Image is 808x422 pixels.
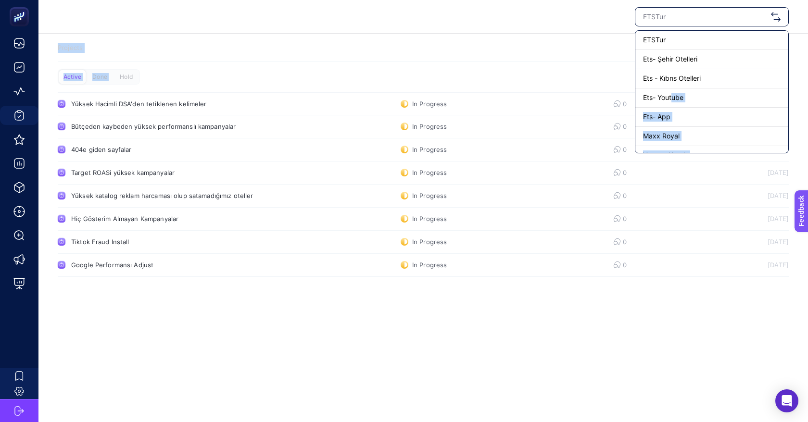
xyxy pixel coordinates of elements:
[58,185,789,208] a: Yüksek katalog reklam harcaması olup satamadığımız otellerIn Progress0[DATE]
[721,192,789,199] div: [DATE]
[6,3,37,11] span: Feedback
[58,92,789,115] a: Yüksek Hacimli DSA'den tetiklenen kelimelerIn Progress0[DATE]
[643,112,670,122] span: Ets- App
[643,93,683,102] span: Ets- Youtube
[58,161,789,185] a: Target ROASi yüksek kampanyalarIn Progress0[DATE]
[643,54,697,64] span: Ets- Şehir Otelleri
[71,169,293,176] div: Target ROASi yüksek kampanyalar
[401,123,447,130] div: In Progress
[71,215,293,223] div: Hiç Gösterim Almayan Kampanyalar
[613,169,622,176] div: 0
[71,146,293,153] div: 404e giden sayfalar
[613,192,622,199] div: 0
[113,70,139,84] div: Hold
[401,169,447,176] div: In Progress
[643,12,767,22] input: ETSTur
[401,100,447,108] div: In Progress
[71,123,293,130] div: Bütçeden kaybeden yüksek performanslı kampanyalar
[613,123,622,130] div: 0
[775,389,798,412] div: Open Intercom Messenger
[613,261,622,269] div: 0
[721,169,789,176] div: [DATE]
[58,115,789,138] a: Bütçeden kaybeden yüksek performanslı kampanyalarIn Progress0[DATE]
[71,238,293,246] div: Tiktok Fraud Install
[613,146,622,153] div: 0
[401,146,447,153] div: In Progress
[58,231,789,254] a: Tiktok Fraud InstallIn Progress0[DATE]
[58,43,789,53] p: Projects
[721,261,789,269] div: [DATE]
[721,215,789,223] div: [DATE]
[58,208,789,231] a: Hiç Gösterim Almayan KampanyalarIn Progress0[DATE]
[401,238,447,246] div: In Progress
[613,215,622,223] div: 0
[643,150,688,160] span: Voyage Hotels
[71,261,293,269] div: Google Performansı Adjust
[643,74,701,83] span: Ets - Kıbrıs Otelleri
[71,100,293,108] div: Yüksek Hacimli DSA'den tetiklenen kelimeler
[401,215,447,223] div: In Progress
[643,131,680,141] span: Maxx Royal
[613,100,622,108] div: 0
[771,12,781,22] img: svg%3e
[613,238,622,246] div: 0
[59,70,86,84] div: Active
[721,238,789,246] div: [DATE]
[58,138,789,161] a: 404e giden sayfalarIn Progress0[DATE]
[71,192,293,199] div: Yüksek katalog reklam harcaması olup satamadığımız oteller
[401,261,447,269] div: In Progress
[87,70,113,84] div: Done
[401,192,447,199] div: In Progress
[58,254,789,277] a: Google Performansı AdjustIn Progress0[DATE]
[643,35,666,45] span: ETSTur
